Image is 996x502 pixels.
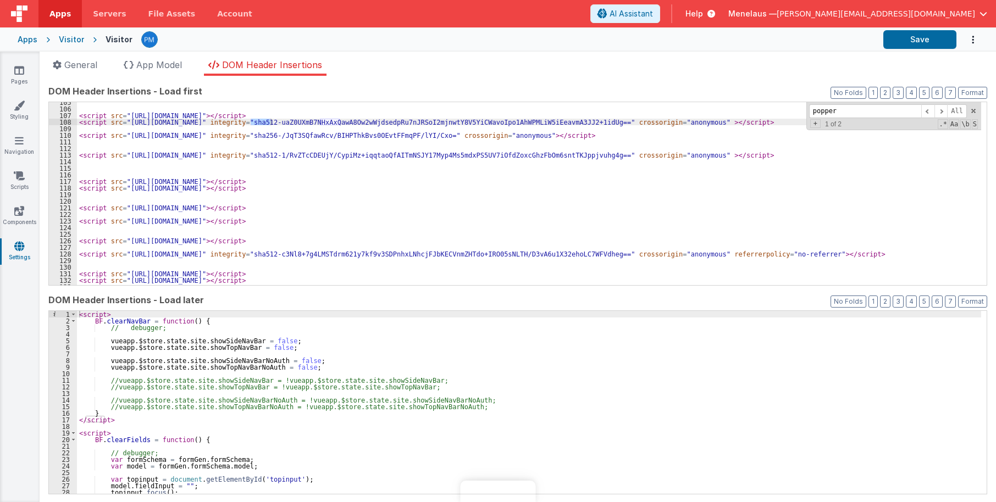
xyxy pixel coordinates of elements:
div: 116 [49,171,77,178]
div: 121 [49,204,77,211]
div: 112 [49,145,77,152]
div: 3 [49,324,77,331]
span: Alt-Enter [947,104,967,118]
button: 3 [893,87,904,99]
div: 6 [49,344,77,350]
div: 1 [49,311,77,317]
div: 128 [49,250,77,257]
div: 120 [49,198,77,204]
div: 17 [49,416,77,423]
button: 5 [919,87,929,99]
button: 5 [919,295,929,308]
span: DOM Header Insertions - Load first [48,85,202,98]
div: 13 [49,390,77,397]
span: App Model [136,59,182,70]
div: 118 [49,185,77,191]
img: a12ed5ba5769bda9d2665f51d2850528 [142,32,157,47]
div: 110 [49,132,77,138]
div: 108 [49,119,77,125]
div: 5 [49,337,77,344]
div: 106 [49,105,77,112]
div: 130 [49,264,77,270]
div: 28 [49,489,77,495]
div: 21 [49,443,77,449]
button: 2 [880,295,890,308]
span: General [64,59,97,70]
div: Visitor [106,34,132,45]
div: 131 [49,270,77,277]
div: 25 [49,469,77,476]
div: 119 [49,191,77,198]
span: [PERSON_NAME][EMAIL_ADDRESS][DOMAIN_NAME] [777,8,975,19]
span: RegExp Search [938,119,948,129]
div: 10 [49,370,77,377]
span: Search In Selection [972,119,978,129]
div: 2 [49,317,77,324]
div: 26 [49,476,77,482]
div: 109 [49,125,77,132]
button: No Folds [831,295,866,308]
div: 18 [49,423,77,430]
span: File Assets [148,8,196,19]
div: 123 [49,217,77,224]
span: Help [685,8,703,19]
div: 4 [49,331,77,337]
div: Visitor [59,34,84,45]
div: 115 [49,165,77,171]
button: 7 [945,87,956,99]
div: 126 [49,237,77,244]
span: Servers [93,8,126,19]
span: DOM Header Insertions - Load later [48,293,204,306]
button: Format [958,87,987,99]
div: 8 [49,357,77,364]
button: 6 [932,295,943,308]
button: 4 [906,87,917,99]
div: 22 [49,449,77,456]
div: 14 [49,397,77,403]
span: AI Assistant [610,8,653,19]
div: 111 [49,138,77,145]
button: 6 [932,87,943,99]
button: 7 [945,295,956,308]
button: Menelaus — [PERSON_NAME][EMAIL_ADDRESS][DOMAIN_NAME] [728,8,987,19]
div: 24 [49,462,77,469]
div: 27 [49,482,77,489]
div: Apps [18,34,37,45]
button: AI Assistant [590,4,660,23]
span: Apps [49,8,71,19]
div: 124 [49,224,77,231]
button: 1 [868,87,878,99]
div: 11 [49,377,77,383]
div: 113 [49,152,77,158]
div: 105 [49,99,77,105]
div: 107 [49,112,77,119]
button: 2 [880,87,890,99]
input: Search for [809,104,921,118]
div: 16 [49,410,77,416]
span: Menelaus — [728,8,777,19]
div: 19 [49,430,77,436]
div: 133 [49,283,77,290]
span: CaseSensitive Search [949,119,959,129]
div: 129 [49,257,77,264]
div: 20 [49,436,77,443]
div: 7 [49,350,77,357]
div: 122 [49,211,77,217]
div: 117 [49,178,77,185]
button: 1 [868,295,878,308]
button: Save [883,30,956,49]
span: Toggel Replace mode [810,119,821,128]
button: Options [956,29,978,51]
span: DOM Header Insertions [222,59,322,70]
span: 1 of 2 [821,120,846,128]
div: 12 [49,383,77,390]
button: 3 [893,295,904,308]
div: 114 [49,158,77,165]
div: 23 [49,456,77,462]
div: 125 [49,231,77,237]
div: 15 [49,403,77,410]
span: Whole Word Search [960,119,970,129]
button: No Folds [831,87,866,99]
button: 4 [906,295,917,308]
div: 9 [49,364,77,370]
